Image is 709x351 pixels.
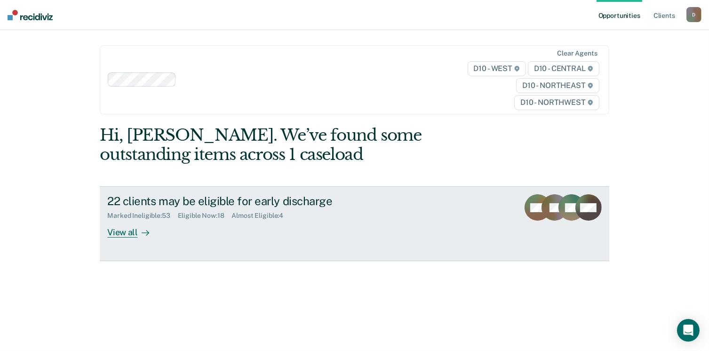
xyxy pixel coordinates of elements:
div: 22 clients may be eligible for early discharge [107,194,438,208]
a: 22 clients may be eligible for early dischargeMarked Ineligible:53Eligible Now:18Almost Eligible:... [100,186,609,261]
div: Hi, [PERSON_NAME]. We’ve found some outstanding items across 1 caseload [100,126,507,164]
div: Almost Eligible : 4 [232,212,291,220]
span: D10 - NORTHWEST [514,95,599,110]
span: D10 - WEST [468,61,526,76]
div: View all [107,220,160,238]
div: Marked Ineligible : 53 [107,212,177,220]
div: Open Intercom Messenger [677,319,700,342]
span: D10 - CENTRAL [528,61,599,76]
img: Recidiviz [8,10,53,20]
div: Clear agents [557,49,597,57]
div: Eligible Now : 18 [178,212,232,220]
button: D [686,7,701,22]
span: D10 - NORTHEAST [516,78,599,93]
